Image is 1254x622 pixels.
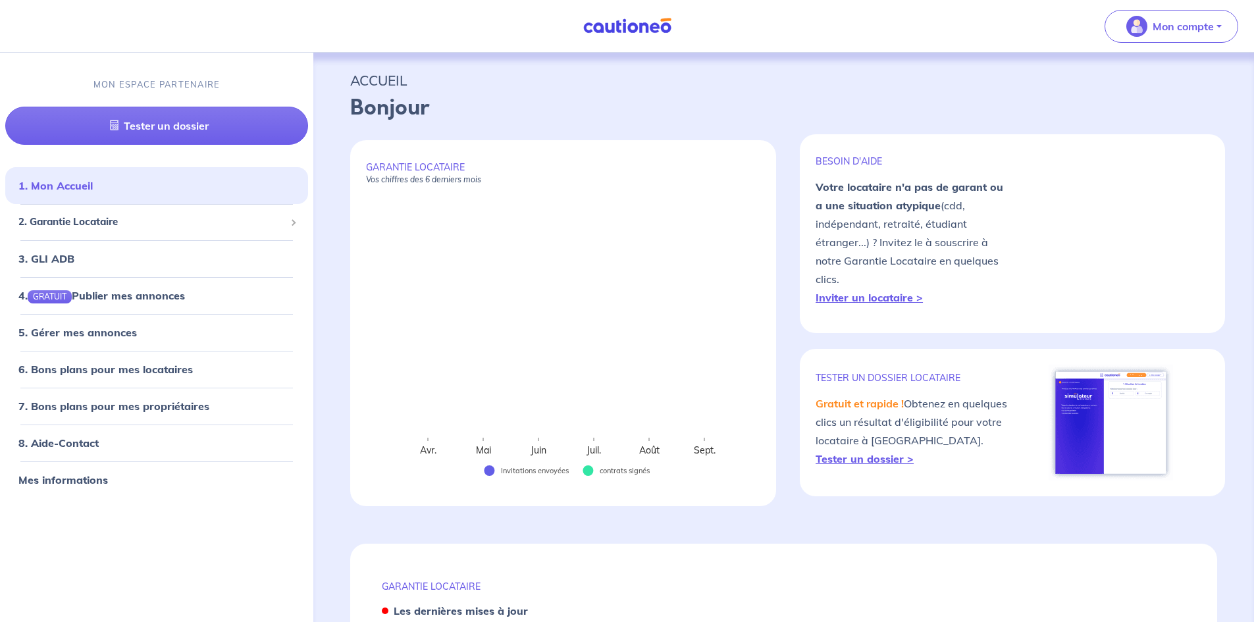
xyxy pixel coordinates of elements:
[18,399,209,412] a: 7. Bons plans pour mes propriétaires
[816,180,1003,212] strong: Votre locataire n'a pas de garant ou a une situation atypique
[1105,10,1238,43] button: illu_account_valid_menu.svgMon compte
[394,604,528,617] strong: Les dernières mises à jour
[18,251,74,265] a: 3. GLI ADB
[420,444,436,456] text: Avr.
[578,18,677,34] img: Cautioneo
[350,68,1217,92] p: ACCUEIL
[18,362,193,375] a: 6. Bons plans pour mes locataires
[350,92,1217,124] p: Bonjour
[530,444,546,456] text: Juin
[816,178,1012,307] p: (cdd, indépendant, retraité, étudiant étranger...) ? Invitez le à souscrire à notre Garantie Loca...
[816,291,923,304] a: Inviter un locataire >
[816,372,1012,384] p: TESTER un dossier locataire
[18,215,285,230] span: 2. Garantie Locataire
[18,325,137,338] a: 5. Gérer mes annonces
[5,319,308,345] div: 5. Gérer mes annonces
[816,397,904,410] em: Gratuit et rapide !
[366,161,760,185] p: GARANTIE LOCATAIRE
[5,245,308,271] div: 3. GLI ADB
[382,581,1186,592] p: GARANTIE LOCATAIRE
[5,429,308,455] div: 8. Aide-Contact
[1012,178,1209,289] img: video-gli-new-none.jpg
[639,444,660,456] text: Août
[5,209,308,235] div: 2. Garantie Locataire
[816,155,1012,167] p: BESOIN D'AIDE
[1126,16,1147,37] img: illu_account_valid_menu.svg
[366,174,481,184] em: Vos chiffres des 6 derniers mois
[18,179,93,192] a: 1. Mon Accueil
[476,444,491,456] text: Mai
[5,107,308,145] a: Tester un dossier
[5,282,308,308] div: 4.GRATUITPublier mes annonces
[18,436,99,449] a: 8. Aide-Contact
[18,473,108,486] a: Mes informations
[5,355,308,382] div: 6. Bons plans pour mes locataires
[5,392,308,419] div: 7. Bons plans pour mes propriétaires
[5,466,308,492] div: Mes informations
[1049,365,1173,480] img: simulateur.png
[816,452,914,465] a: Tester un dossier >
[93,78,221,91] p: MON ESPACE PARTENAIRE
[816,394,1012,468] p: Obtenez en quelques clics un résultat d'éligibilité pour votre locataire à [GEOGRAPHIC_DATA].
[586,444,601,456] text: Juil.
[18,288,185,301] a: 4.GRATUITPublier mes annonces
[694,444,716,456] text: Sept.
[5,172,308,199] div: 1. Mon Accueil
[1153,18,1214,34] p: Mon compte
